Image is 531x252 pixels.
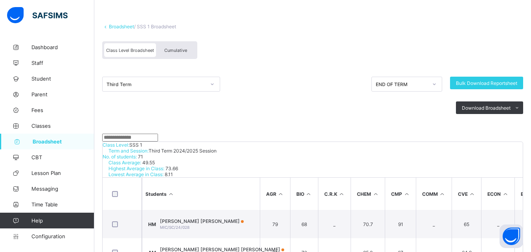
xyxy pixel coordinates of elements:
[502,191,509,197] i: Sort in Ascending Order
[103,142,129,148] span: Class Level:
[462,105,511,111] span: Download Broadsheet
[372,191,379,197] i: Sort in Ascending Order
[452,210,481,238] td: 65
[469,191,476,197] i: Sort in Ascending Order
[107,81,206,87] div: Third Term
[31,201,94,208] span: Time Table
[134,24,176,29] span: / SSS 1 Broadsheet
[500,224,523,248] button: Open asap
[277,191,284,197] i: Sort in Ascending Order
[7,7,68,24] img: safsims
[31,186,94,192] span: Messaging
[108,160,141,166] span: Class Average:
[290,210,318,238] td: 68
[33,138,94,145] span: Broadsheet
[318,178,351,210] th: C.R.K
[108,171,164,177] span: Lowest Average in Class:
[137,154,143,160] span: 71
[376,81,428,87] div: END OF TERM
[129,142,142,148] span: SSS 1
[481,210,514,238] td: _
[403,191,410,197] i: Sort in Ascending Order
[452,178,481,210] th: CVE
[149,148,217,154] span: Third Term 2024/2025 Session
[456,80,517,86] span: Bulk Download Reportsheet
[416,178,452,210] th: COMM
[416,210,452,238] td: _
[31,60,94,66] span: Staff
[260,178,290,210] th: AGR
[338,191,345,197] i: Sort in Ascending Order
[31,91,94,97] span: Parent
[31,123,94,129] span: Classes
[31,233,94,239] span: Configuration
[31,154,94,160] span: CBT
[142,178,260,210] th: Students
[160,225,189,230] span: MIC/SC/24/028
[318,210,351,238] td: _
[164,166,178,171] span: 73.66
[481,178,514,210] th: ECON
[31,217,94,224] span: Help
[31,44,94,50] span: Dashboard
[31,107,94,113] span: Fees
[103,154,137,160] span: No. of students:
[141,160,155,166] span: 49.55
[106,48,154,53] span: Class Level Broadsheet
[160,218,244,224] span: [PERSON_NAME] [PERSON_NAME]
[31,170,94,176] span: Lesson Plan
[439,191,446,197] i: Sort in Ascending Order
[164,48,187,53] span: Cumulative
[385,178,416,210] th: CMP
[109,24,134,29] a: Broadsheet
[108,166,164,171] span: Highest Average in Class:
[31,75,94,82] span: Student
[385,210,416,238] td: 91
[168,191,175,197] i: Sort Ascending
[260,210,290,238] td: 79
[164,171,173,177] span: 8.11
[351,178,385,210] th: CHEM
[148,221,156,227] span: HM
[351,210,385,238] td: 70.7
[290,178,318,210] th: BIO
[108,148,149,154] span: Term and Session:
[305,191,312,197] i: Sort in Ascending Order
